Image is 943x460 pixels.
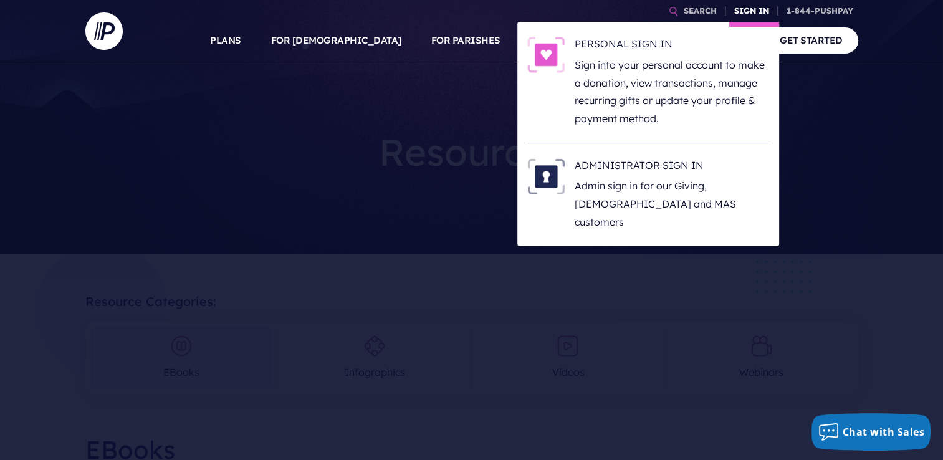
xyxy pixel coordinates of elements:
[575,158,769,177] h6: ADMINISTRATOR SIGN IN
[431,19,500,62] a: FOR PARISHES
[271,19,401,62] a: FOR [DEMOGRAPHIC_DATA]
[615,19,659,62] a: EXPLORE
[843,425,925,439] span: Chat with Sales
[764,27,858,53] a: GET STARTED
[811,413,931,451] button: Chat with Sales
[530,19,586,62] a: SOLUTIONS
[575,56,769,128] p: Sign into your personal account to make a donation, view transactions, manage recurring gifts or ...
[527,158,565,194] img: ADMINISTRATOR SIGN IN - Illustration
[527,37,565,73] img: PERSONAL SIGN IN - Illustration
[527,158,769,231] a: ADMINISTRATOR SIGN IN - Illustration ADMINISTRATOR SIGN IN Admin sign in for our Giving, [DEMOGRA...
[575,37,769,55] h6: PERSONAL SIGN IN
[689,19,735,62] a: COMPANY
[575,177,769,231] p: Admin sign in for our Giving, [DEMOGRAPHIC_DATA] and MAS customers
[210,19,241,62] a: PLANS
[527,37,769,128] a: PERSONAL SIGN IN - Illustration PERSONAL SIGN IN Sign into your personal account to make a donati...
